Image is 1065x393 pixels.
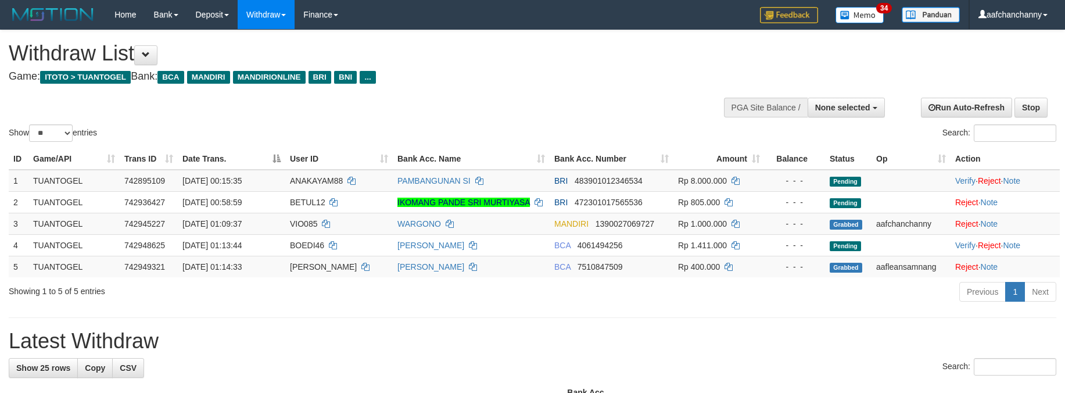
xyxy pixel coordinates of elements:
[178,148,285,170] th: Date Trans.: activate to sort column descending
[182,176,242,185] span: [DATE] 00:15:35
[397,176,471,185] a: PAMBANGUNAN SI
[9,330,1056,353] h1: Latest Withdraw
[830,263,862,273] span: Grabbed
[981,219,998,228] a: Note
[29,124,73,142] select: Showentries
[815,103,870,112] span: None selected
[393,148,550,170] th: Bank Acc. Name: activate to sort column ascending
[9,191,28,213] td: 2
[955,176,976,185] a: Verify
[554,219,589,228] span: MANDIRI
[825,148,872,170] th: Status
[808,98,885,117] button: None selected
[955,262,978,271] a: Reject
[77,358,113,378] a: Copy
[9,71,698,83] h4: Game: Bank:
[678,262,720,271] span: Rp 400.000
[1014,98,1048,117] a: Stop
[120,363,137,373] span: CSV
[397,262,464,271] a: [PERSON_NAME]
[554,241,571,250] span: BCA
[951,191,1060,213] td: ·
[28,170,120,192] td: TUANTOGEL
[397,241,464,250] a: [PERSON_NAME]
[955,198,978,207] a: Reject
[981,198,998,207] a: Note
[28,148,120,170] th: Game/API: activate to sort column ascending
[28,234,120,256] td: TUANTOGEL
[678,176,727,185] span: Rp 8.000.000
[187,71,230,84] span: MANDIRI
[28,256,120,277] td: TUANTOGEL
[575,176,643,185] span: Copy 483901012346534 to clipboard
[28,191,120,213] td: TUANTOGEL
[765,148,825,170] th: Balance
[724,98,808,117] div: PGA Site Balance /
[830,198,861,208] span: Pending
[974,124,1056,142] input: Search:
[9,234,28,256] td: 4
[902,7,960,23] img: panduan.png
[120,148,178,170] th: Trans ID: activate to sort column ascending
[951,256,1060,277] td: ·
[978,176,1001,185] a: Reject
[830,220,862,230] span: Grabbed
[959,282,1006,302] a: Previous
[554,176,568,185] span: BRI
[830,177,861,187] span: Pending
[9,148,28,170] th: ID
[554,262,571,271] span: BCA
[769,261,820,273] div: - - -
[290,219,317,228] span: VIO085
[578,262,623,271] span: Copy 7510847509 to clipboard
[951,234,1060,256] td: · ·
[9,256,28,277] td: 5
[9,6,97,23] img: MOTION_logo.png
[40,71,131,84] span: ITOTO > TUANTOGEL
[942,124,1056,142] label: Search:
[575,198,643,207] span: Copy 472301017565536 to clipboard
[678,198,720,207] span: Rp 805.000
[9,124,97,142] label: Show entries
[124,198,165,207] span: 742936427
[309,71,331,84] span: BRI
[596,219,654,228] span: Copy 1390027069727 to clipboard
[951,148,1060,170] th: Action
[974,358,1056,376] input: Search:
[678,219,727,228] span: Rp 1.000.000
[182,241,242,250] span: [DATE] 01:13:44
[124,262,165,271] span: 742949321
[233,71,306,84] span: MANDIRIONLINE
[760,7,818,23] img: Feedback.jpg
[182,198,242,207] span: [DATE] 00:58:59
[673,148,765,170] th: Amount: activate to sort column ascending
[955,219,978,228] a: Reject
[942,358,1056,376] label: Search:
[872,256,951,277] td: aafleansamnang
[876,3,892,13] span: 34
[921,98,1012,117] a: Run Auto-Refresh
[290,198,325,207] span: BETUL12
[769,175,820,187] div: - - -
[981,262,998,271] a: Note
[1003,241,1020,250] a: Note
[85,363,105,373] span: Copy
[769,196,820,208] div: - - -
[978,241,1001,250] a: Reject
[1003,176,1020,185] a: Note
[157,71,184,84] span: BCA
[9,281,435,297] div: Showing 1 to 5 of 5 entries
[334,71,357,84] span: BNI
[1024,282,1056,302] a: Next
[769,218,820,230] div: - - -
[872,148,951,170] th: Op: activate to sort column ascending
[9,170,28,192] td: 1
[951,170,1060,192] td: · ·
[290,262,357,271] span: [PERSON_NAME]
[290,241,324,250] span: BOEDI46
[290,176,343,185] span: ANAKAYAM88
[16,363,70,373] span: Show 25 rows
[182,262,242,271] span: [DATE] 01:14:33
[835,7,884,23] img: Button%20Memo.svg
[397,198,530,207] a: IKOMANG PANDE SRI MURTIYASA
